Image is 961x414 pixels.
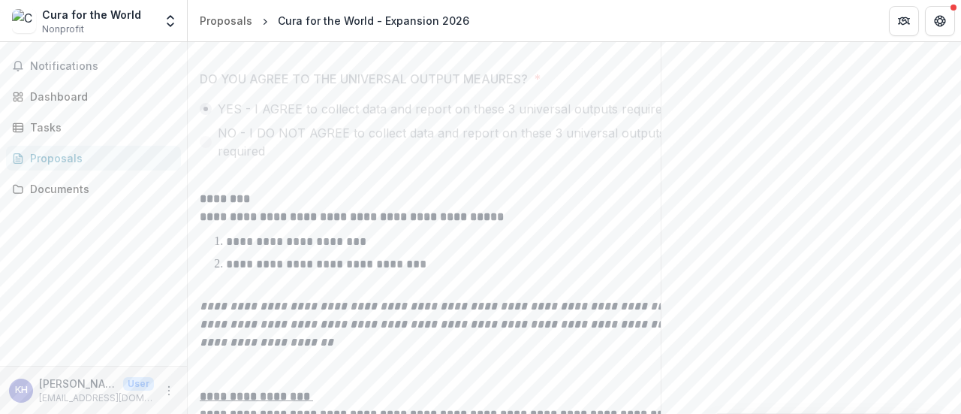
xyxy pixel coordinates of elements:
[200,13,252,29] div: Proposals
[6,115,181,140] a: Tasks
[42,7,141,23] div: Cura for the World
[218,100,669,118] span: YES - I AGREE to collect data and report on these 3 universal outputs required
[30,150,169,166] div: Proposals
[15,385,28,395] div: Kayla Hansen
[30,119,169,135] div: Tasks
[160,382,178,400] button: More
[925,6,955,36] button: Get Help
[6,84,181,109] a: Dashboard
[6,54,181,78] button: Notifications
[39,376,117,391] p: [PERSON_NAME]
[200,70,528,88] p: DO YOU AGREE TO THE UNIVERSAL OUTPUT MEAURES?
[30,89,169,104] div: Dashboard
[6,146,181,171] a: Proposals
[42,23,84,36] span: Nonprofit
[39,391,154,405] p: [EMAIL_ADDRESS][DOMAIN_NAME]
[278,13,469,29] div: Cura for the World - Expansion 2026
[30,181,169,197] div: Documents
[6,177,181,201] a: Documents
[194,10,475,32] nav: breadcrumb
[30,60,175,73] span: Notifications
[194,10,258,32] a: Proposals
[123,377,154,391] p: User
[12,9,36,33] img: Cura for the World
[889,6,919,36] button: Partners
[218,124,680,160] span: NO - I DO NOT AGREE to collect data and report on these 3 universal outputs required
[160,6,181,36] button: Open entity switcher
